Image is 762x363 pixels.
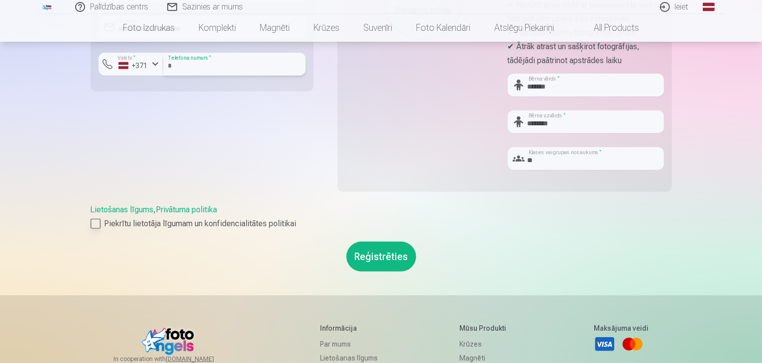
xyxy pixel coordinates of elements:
[459,323,512,333] h5: Mūsu produkti
[351,14,404,42] a: Suvenīri
[91,205,154,214] a: Lietošanas līgums
[42,4,53,10] img: /fa1
[622,333,644,355] a: Mastercard
[320,323,378,333] h5: Informācija
[156,205,218,214] a: Privātuma politika
[166,355,238,363] a: [DOMAIN_NAME]
[594,323,649,333] h5: Maksājuma veidi
[118,61,148,71] div: +371
[99,53,163,76] button: Valsts*+371
[91,204,672,230] div: ,
[91,218,672,230] label: Piekrītu lietotāja līgumam un konfidencialitātes politikai
[248,14,302,42] a: Magnēti
[302,14,351,42] a: Krūzes
[187,14,248,42] a: Komplekti
[594,333,616,355] a: Visa
[113,355,238,363] span: In cooperation with
[459,337,512,351] a: Krūzes
[404,14,482,42] a: Foto kalendāri
[111,14,187,42] a: Foto izdrukas
[566,14,651,42] a: All products
[482,14,566,42] a: Atslēgu piekariņi
[346,242,416,272] button: Reģistrēties
[320,337,378,351] a: Par mums
[508,40,664,68] p: ✔ Ātrāk atrast un sašķirot fotogrāfijas, tādējādi paātrinot apstrādes laiku
[114,54,139,62] label: Valsts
